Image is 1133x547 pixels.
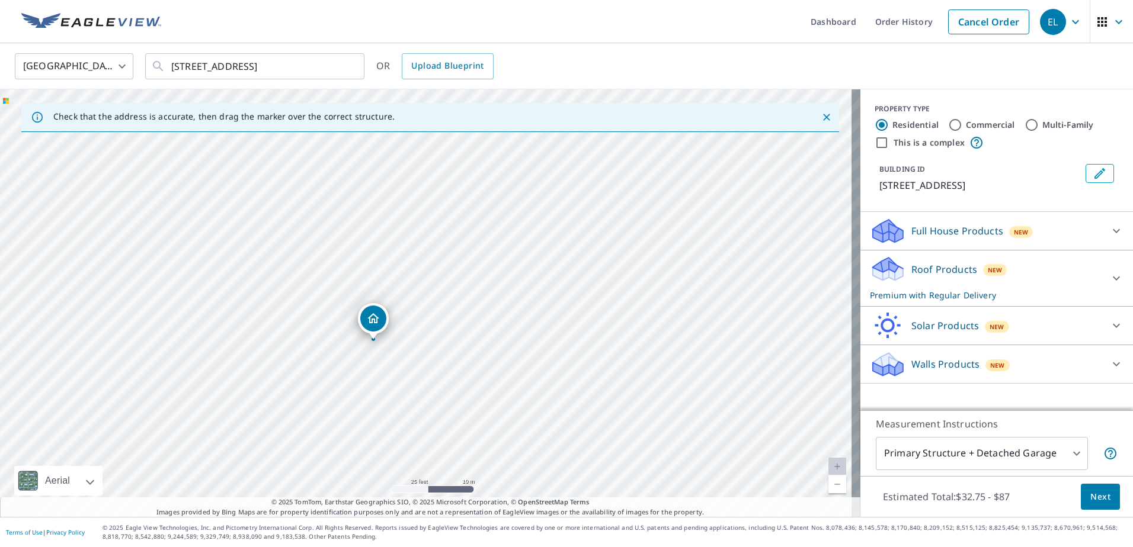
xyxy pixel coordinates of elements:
button: Edit building 1 [1086,164,1114,183]
p: © 2025 Eagle View Technologies, Inc. and Pictometry International Corp. All Rights Reserved. Repo... [103,523,1127,541]
label: This is a complex [894,137,965,149]
a: Terms [570,497,590,506]
p: Check that the address is accurate, then drag the marker over the correct structure. [53,111,395,122]
a: Terms of Use [6,528,43,536]
a: Upload Blueprint [402,53,493,79]
span: Upload Blueprint [411,59,484,73]
div: Aerial [14,466,103,495]
label: Commercial [966,119,1015,131]
div: PROPERTY TYPE [875,104,1119,114]
div: Full House ProductsNew [870,217,1124,245]
p: Full House Products [911,224,1003,238]
p: Solar Products [911,318,979,333]
p: Measurement Instructions [876,417,1118,431]
div: Solar ProductsNew [870,311,1124,340]
span: New [1014,227,1029,237]
div: EL [1040,9,1066,35]
a: Current Level 20, Zoom In Disabled [828,458,846,475]
button: Close [819,110,834,125]
img: EV Logo [21,13,161,31]
span: New [988,265,1003,275]
p: Premium with Regular Delivery [870,289,1102,301]
span: New [990,361,1005,370]
a: Privacy Policy [46,528,85,536]
p: Walls Products [911,357,980,371]
button: Next [1081,484,1120,510]
div: OR [376,53,494,79]
p: Estimated Total: $32.75 - $87 [873,484,1019,510]
p: [STREET_ADDRESS] [879,178,1081,192]
p: Roof Products [911,262,977,276]
span: © 2025 TomTom, Earthstar Geographics SIO, © 2025 Microsoft Corporation, © [271,497,590,507]
div: Aerial [41,466,73,495]
label: Residential [892,119,939,131]
div: [GEOGRAPHIC_DATA] [15,50,133,83]
p: | [6,529,85,536]
div: Primary Structure + Detached Garage [876,437,1088,470]
label: Multi-Family [1042,119,1094,131]
span: New [990,322,1004,332]
div: Roof ProductsNewPremium with Regular Delivery [870,255,1124,301]
input: Search by address or latitude-longitude [171,50,340,83]
span: Next [1090,490,1110,504]
p: BUILDING ID [879,164,925,174]
div: Walls ProductsNew [870,350,1124,378]
a: Cancel Order [948,9,1029,34]
a: Current Level 20, Zoom Out [828,475,846,493]
a: OpenStreetMap [518,497,568,506]
span: Your report will include the primary structure and a detached garage if one exists. [1103,446,1118,461]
